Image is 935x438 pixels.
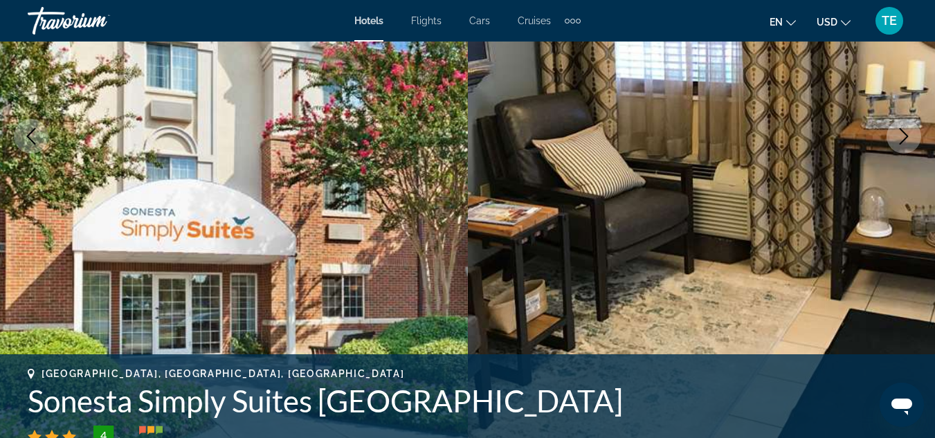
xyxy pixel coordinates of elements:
[28,383,907,419] h1: Sonesta Simply Suites [GEOGRAPHIC_DATA]
[28,3,166,39] a: Travorium
[770,12,796,32] button: Change language
[882,14,897,28] span: TE
[518,15,551,26] a: Cruises
[770,17,783,28] span: en
[817,12,851,32] button: Change currency
[14,119,48,154] button: Previous image
[354,15,383,26] a: Hotels
[42,368,404,379] span: [GEOGRAPHIC_DATA], [GEOGRAPHIC_DATA], [GEOGRAPHIC_DATA]
[871,6,907,35] button: User Menu
[411,15,442,26] a: Flights
[469,15,490,26] a: Cars
[880,383,924,427] iframe: Button to launch messaging window
[887,119,921,154] button: Next image
[817,17,837,28] span: USD
[565,10,581,32] button: Extra navigation items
